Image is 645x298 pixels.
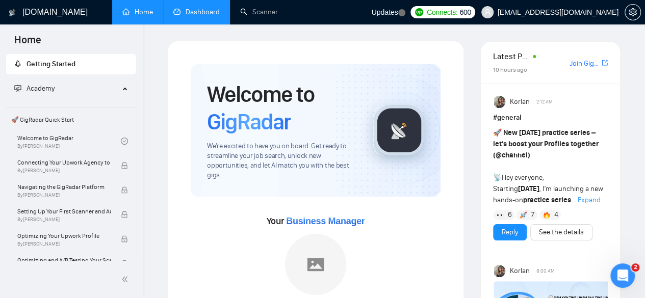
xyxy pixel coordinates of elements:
[536,266,554,276] span: 8:00 AM
[493,173,502,182] span: 📡
[14,60,21,67] span: rocket
[121,138,128,145] span: check-circle
[510,96,530,107] span: Korlan
[27,60,75,68] span: Getting Started
[507,210,511,220] span: 6
[610,263,635,288] iframe: Intercom live chat
[17,130,121,152] a: Welcome to GigRadarBy[PERSON_NAME]
[496,151,528,159] span: @channel
[207,80,357,136] h1: Welcome to
[27,84,55,93] span: Academy
[484,9,491,16] span: user
[493,128,603,204] span: Hey everyone, Starting , I’m launching a new hands-on ...
[602,59,608,67] span: export
[121,274,132,284] span: double-left
[121,260,128,267] span: lock
[6,54,136,74] li: Getting Started
[539,227,584,238] a: See the details
[493,128,599,159] strong: New [DATE] practice series – let’s boost your Profiles together ( )
[518,184,539,193] strong: [DATE]
[285,234,346,295] img: placeholder.png
[173,8,220,16] a: dashboardDashboard
[121,186,128,194] span: lock
[520,211,527,219] img: 🚀
[625,8,641,16] a: setting
[122,8,153,16] a: homeHome
[17,216,111,223] span: By [PERSON_NAME]
[625,8,640,16] span: setting
[6,33,49,54] span: Home
[17,206,111,216] span: Setting Up Your First Scanner and Auto-Bidder
[531,210,534,220] span: 7
[497,211,504,219] img: 👀
[371,8,398,16] span: Updates
[493,112,608,123] h1: # general
[207,142,357,180] span: We're excited to have you on board. Get ready to streamline your job search, unlock new opportuni...
[523,196,571,204] strong: practice series
[17,241,111,247] span: By [PERSON_NAME]
[427,7,457,18] span: Connects:
[121,235,128,242] span: lock
[554,210,558,220] span: 4
[459,7,471,18] span: 600
[17,168,111,174] span: By [PERSON_NAME]
[510,265,530,277] span: Korlan
[14,85,21,92] span: fund-projection-screen
[543,211,550,219] img: 🔥
[494,96,506,108] img: Korlan
[578,196,601,204] span: Expand
[17,157,111,168] span: Connecting Your Upwork Agency to GigRadar
[493,66,527,73] span: 10 hours ago
[631,263,639,272] span: 2
[17,255,111,265] span: Optimizing and A/B Testing Your Scanner for Better Results
[493,224,527,240] button: Reply
[121,211,128,218] span: lock
[14,84,55,93] span: Academy
[9,5,16,21] img: logo
[207,108,291,136] span: GigRadar
[493,50,530,63] span: Latest Posts from the GigRadar Community
[7,110,135,130] span: 🚀 GigRadar Quick Start
[374,105,425,156] img: gigradar-logo.png
[494,265,506,277] img: Korlan
[17,192,111,198] span: By [PERSON_NAME]
[240,8,278,16] a: searchScanner
[536,97,552,106] span: 2:12 AM
[267,215,365,227] span: Your
[121,162,128,169] span: lock
[415,8,423,16] img: upwork-logo.png
[502,227,518,238] a: Reply
[17,182,111,192] span: Navigating the GigRadar Platform
[570,58,600,69] a: Join GigRadar Slack Community
[625,4,641,20] button: setting
[286,216,365,226] span: Business Manager
[17,231,111,241] span: Optimizing Your Upwork Profile
[602,58,608,68] a: export
[530,224,592,240] button: See the details
[493,128,502,137] span: 🚀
